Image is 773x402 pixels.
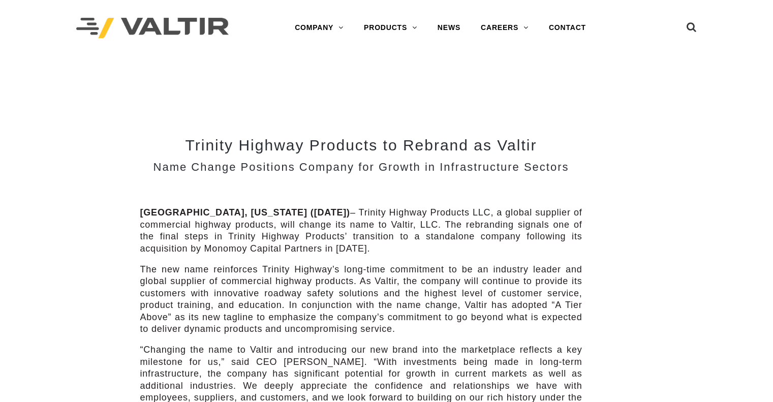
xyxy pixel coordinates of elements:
[140,137,582,153] h2: Trinity Highway Products to Rebrand as Valtir
[140,264,582,335] p: The new name reinforces Trinity Highway’s long-time commitment to be an industry leader and globa...
[76,18,229,39] img: Valtir
[285,18,354,38] a: COMPANY
[427,18,471,38] a: NEWS
[354,18,427,38] a: PRODUCTS
[471,18,539,38] a: CAREERS
[140,207,350,218] strong: [GEOGRAPHIC_DATA], [US_STATE] ([DATE])
[140,207,582,255] p: – Trinity Highway Products LLC, a global supplier of commercial highway products, will change its...
[140,161,582,173] h3: Name Change Positions Company for Growth in Infrastructure Sectors
[539,18,596,38] a: CONTACT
